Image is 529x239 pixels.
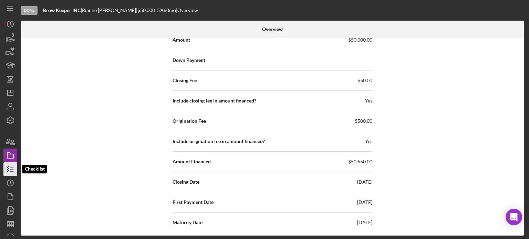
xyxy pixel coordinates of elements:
span: Include origination fee in amount financed? [173,138,265,145]
div: | [43,8,82,13]
div: Open Intercom Messenger [506,209,522,225]
span: $500.00 [355,118,372,124]
div: | Overview [176,8,198,13]
div: 5 % [157,8,164,13]
span: Yes [365,138,372,145]
span: Yes [365,97,372,104]
span: [DATE] [357,219,372,226]
span: Maturity Date [173,219,203,226]
span: $50.00 [357,77,372,84]
span: Down Payment [173,57,205,64]
span: Amount Financed [173,158,211,165]
span: [DATE] [357,199,372,206]
div: Rianne [PERSON_NAME] | [82,8,137,13]
div: Done [21,6,38,15]
span: Origination Fee [173,118,206,124]
b: Overview [262,26,283,32]
span: Closing Date [173,178,199,185]
span: First Payment Date [173,199,214,206]
span: $50,000.00 [348,36,372,43]
span: [DATE] [357,178,372,185]
span: Closing Fee [173,77,197,84]
span: $50,550.00 [348,158,372,165]
div: 60 mo [164,8,176,13]
b: Brow Keeper INC [43,7,81,13]
span: Amount [173,36,190,43]
div: $50,000 [137,8,157,13]
span: Include closing fee in amount financed? [173,97,256,104]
